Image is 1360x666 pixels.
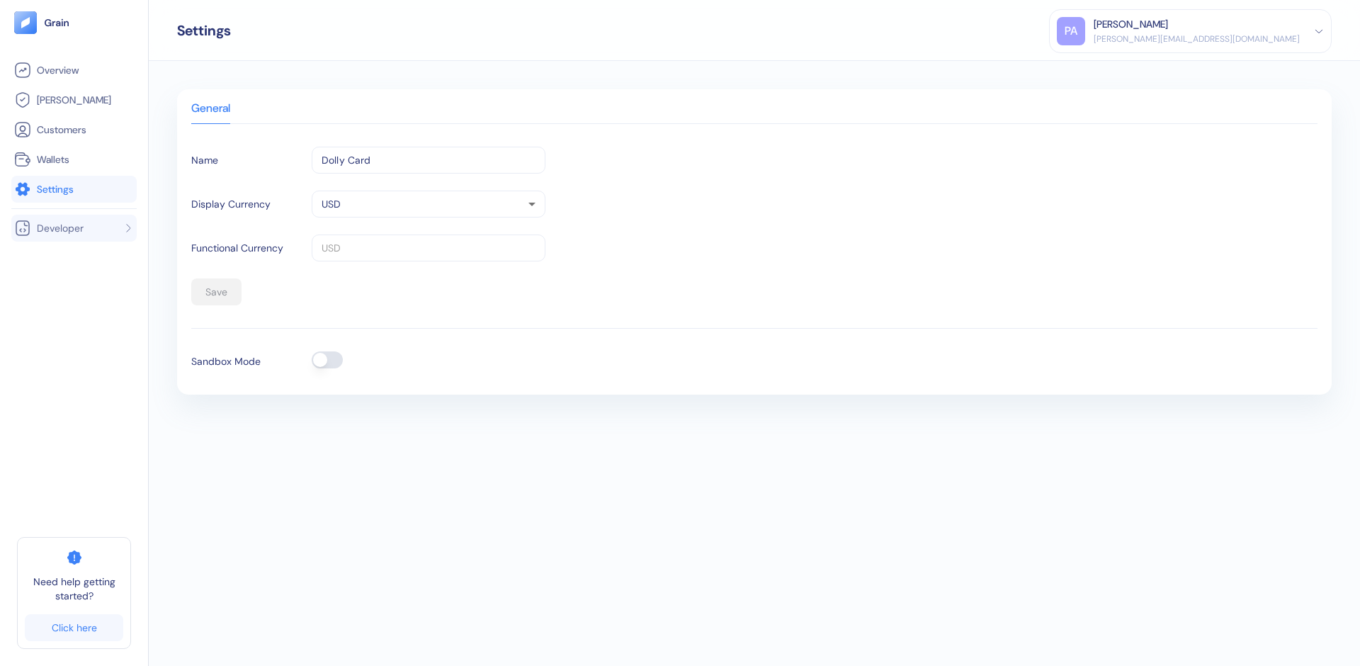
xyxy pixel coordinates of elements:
label: Sandbox Mode [191,354,261,369]
span: Need help getting started? [25,575,123,603]
span: Settings [37,182,74,196]
span: [PERSON_NAME] [37,93,111,107]
div: Click here [52,623,97,633]
span: Developer [37,221,84,235]
a: Settings [14,181,134,198]
span: Overview [37,63,79,77]
img: logo [44,18,70,28]
span: Customers [37,123,86,137]
label: Name [191,153,218,168]
div: [PERSON_NAME] [1094,17,1168,32]
a: [PERSON_NAME] [14,91,134,108]
a: Overview [14,62,134,79]
div: USD [312,191,545,218]
a: Wallets [14,151,134,168]
div: Settings [177,23,231,38]
label: Display Currency [191,197,271,212]
label: Functional Currency [191,241,283,256]
img: logo-tablet-V2.svg [14,11,37,34]
div: [PERSON_NAME][EMAIL_ADDRESS][DOMAIN_NAME] [1094,33,1300,45]
a: Click here [25,614,123,641]
div: PA [1057,17,1085,45]
span: Wallets [37,152,69,166]
div: General [191,103,230,123]
a: Customers [14,121,134,138]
